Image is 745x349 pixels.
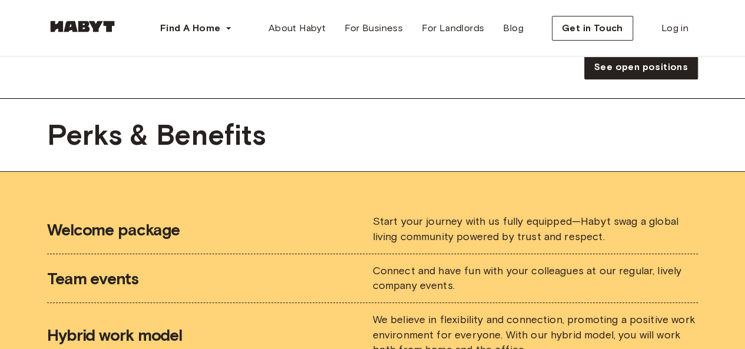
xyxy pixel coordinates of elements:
[661,21,688,35] span: Log in
[335,16,412,40] a: For Business
[160,21,220,35] span: Find A Home
[47,268,138,288] span: Team events
[503,21,524,35] span: Blog
[47,118,698,152] span: Perks & Benefits
[422,21,484,35] span: For Landlords
[259,16,335,40] a: About Habyt
[47,325,182,345] span: Hybrid work model
[373,264,682,292] span: Connect and have fun with your colleagues at our regular, lively company events.
[552,16,633,41] button: Get in Touch
[345,21,403,35] span: For Business
[269,21,326,35] span: About Habyt
[494,16,533,40] a: Blog
[373,215,678,242] span: Start your journey with us fully equipped—Habyt swag a global living community powered by trust a...
[584,55,698,79] a: See open positions
[412,16,494,40] a: For Landlords
[151,16,241,40] button: Find A Home
[652,16,698,40] a: Log in
[594,60,688,74] span: See open positions
[47,220,180,240] span: Welcome package
[47,21,118,32] img: Habyt
[562,21,623,35] span: Get in Touch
